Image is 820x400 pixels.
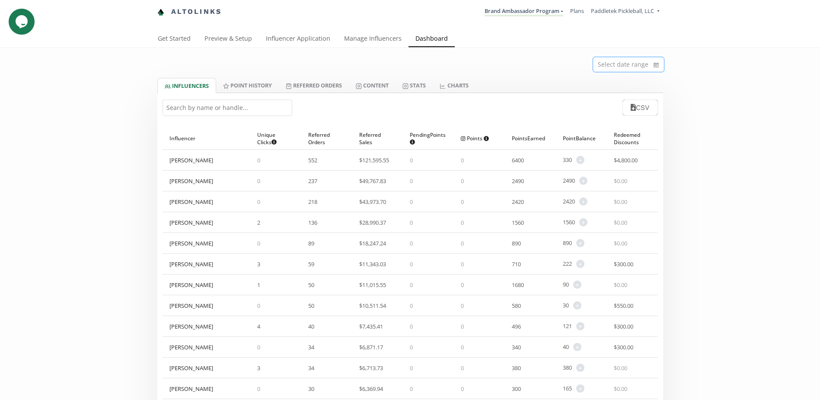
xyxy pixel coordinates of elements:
[512,385,521,393] span: 300
[169,177,213,185] div: [PERSON_NAME]
[461,385,464,393] span: 0
[512,364,521,372] span: 380
[614,198,627,206] span: $ 0.00
[151,31,198,48] a: Get Started
[563,364,572,372] span: 380
[308,127,345,149] div: Referred Orders
[257,281,260,289] span: 1
[614,302,633,310] span: $ 550.00
[169,219,213,226] div: [PERSON_NAME]
[9,9,36,35] iframe: chat widget
[614,364,627,372] span: $ 0.00
[169,239,213,247] div: [PERSON_NAME]
[169,281,213,289] div: [PERSON_NAME]
[461,156,464,164] span: 0
[654,61,659,69] svg: calendar
[259,31,337,48] a: Influencer Application
[257,260,260,268] span: 3
[308,156,317,164] span: 552
[308,385,314,393] span: 30
[573,301,581,310] span: +
[169,343,213,351] div: [PERSON_NAME]
[512,239,521,247] span: 890
[257,177,260,185] span: 0
[359,385,383,393] span: $ 6,369.94
[614,281,627,289] span: $ 0.00
[410,239,413,247] span: 0
[563,281,569,289] span: 90
[359,127,396,149] div: Referred Sales
[257,131,287,146] span: Unique Clicks
[614,127,651,149] div: Redeemed Discounts
[257,343,260,351] span: 0
[359,219,386,226] span: $ 28,990.37
[614,239,627,247] span: $ 0.00
[410,385,413,393] span: 0
[349,78,396,93] a: Content
[410,302,413,310] span: 0
[169,198,213,206] div: [PERSON_NAME]
[169,302,213,310] div: [PERSON_NAME]
[461,260,464,268] span: 0
[461,198,464,206] span: 0
[614,219,627,226] span: $ 0.00
[614,343,633,351] span: $ 300.00
[512,177,524,185] span: 2490
[410,219,413,226] span: 0
[512,281,524,289] span: 1680
[396,78,433,93] a: Stats
[359,177,386,185] span: $ 49,767.83
[563,197,575,206] span: 2420
[512,302,521,310] span: 580
[337,31,408,48] a: Manage Influencers
[563,127,600,149] div: Point Balance
[614,156,638,164] span: $ 4,800.00
[257,323,260,330] span: 4
[570,7,584,15] a: Plans
[308,323,314,330] span: 40
[169,323,213,330] div: [PERSON_NAME]
[308,219,317,226] span: 136
[573,343,581,351] span: +
[614,260,633,268] span: $ 300.00
[576,156,584,164] span: +
[308,364,314,372] span: 34
[410,323,413,330] span: 0
[169,364,213,372] div: [PERSON_NAME]
[359,281,386,289] span: $ 11,015.55
[485,7,563,16] a: Brand Ambassador Program
[163,100,292,116] input: Search by name or handle...
[563,218,575,226] span: 1560
[169,127,244,149] div: Influencer
[169,156,213,164] div: [PERSON_NAME]
[563,156,572,164] span: 330
[614,385,627,393] span: $ 0.00
[563,177,575,185] span: 2490
[563,239,572,247] span: 890
[157,5,222,19] a: Altolinks
[576,239,584,247] span: +
[308,281,314,289] span: 50
[257,219,260,226] span: 2
[622,100,657,116] button: CSV
[614,177,627,185] span: $ 0.00
[461,177,464,185] span: 0
[410,343,413,351] span: 0
[257,156,260,164] span: 0
[512,198,524,206] span: 2420
[359,364,383,372] span: $ 6,713.73
[410,364,413,372] span: 0
[359,198,386,206] span: $ 43,973.70
[359,323,383,330] span: $ 7,435.41
[257,385,260,393] span: 0
[512,219,524,226] span: 1560
[563,384,572,393] span: 165
[410,281,413,289] span: 0
[198,31,259,48] a: Preview & Setup
[576,384,584,393] span: +
[257,239,260,247] span: 0
[308,239,314,247] span: 89
[573,281,581,289] span: +
[576,260,584,268] span: +
[257,198,260,206] span: 0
